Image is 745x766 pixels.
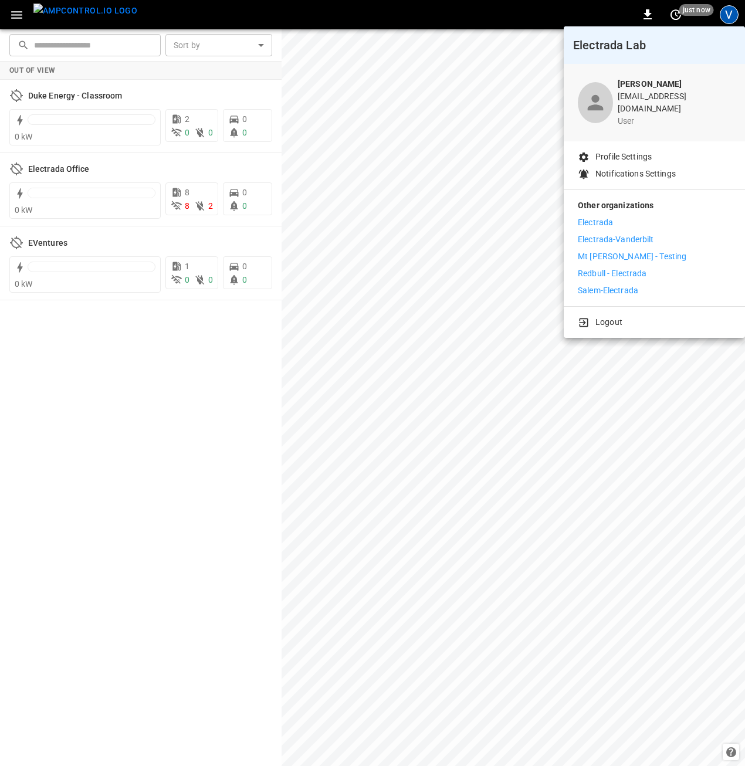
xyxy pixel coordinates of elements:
[578,216,613,229] p: Electrada
[595,151,652,163] p: Profile Settings
[578,199,731,216] p: Other organizations
[618,90,731,115] p: [EMAIL_ADDRESS][DOMAIN_NAME]
[595,168,676,180] p: Notifications Settings
[578,82,613,123] div: profile-icon
[618,79,682,89] b: [PERSON_NAME]
[573,36,736,55] h6: Electrada Lab
[578,250,686,263] p: Mt [PERSON_NAME] - Testing
[578,284,638,297] p: Salem-Electrada
[618,115,731,127] p: user
[578,267,647,280] p: Redbull - Electrada
[578,233,654,246] p: Electrada-Vanderbilt
[595,316,622,328] p: Logout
